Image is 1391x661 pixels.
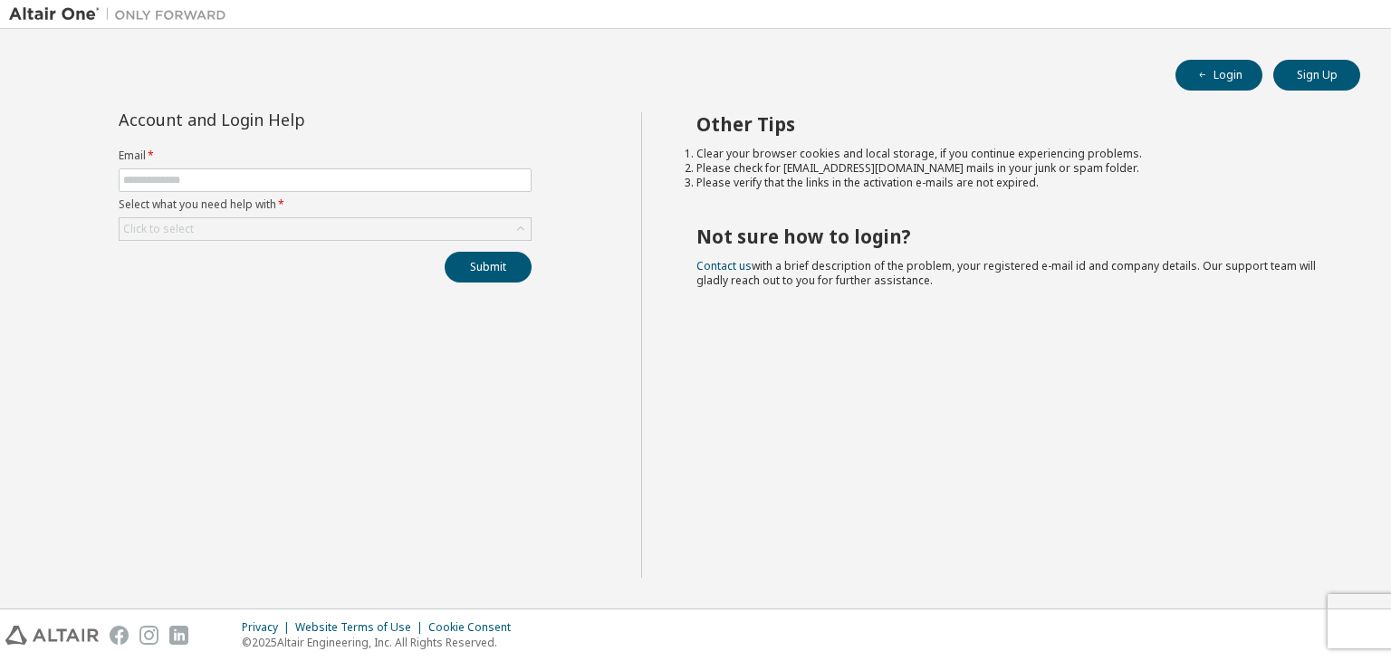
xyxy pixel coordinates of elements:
img: facebook.svg [110,626,129,645]
button: Submit [445,252,532,283]
img: altair_logo.svg [5,626,99,645]
h2: Not sure how to login? [696,225,1329,248]
div: Click to select [120,218,531,240]
img: linkedin.svg [169,626,188,645]
button: Login [1175,60,1262,91]
div: Click to select [123,222,194,236]
button: Sign Up [1273,60,1360,91]
li: Please verify that the links in the activation e-mails are not expired. [696,176,1329,190]
a: Contact us [696,258,752,273]
div: Privacy [242,620,295,635]
img: Altair One [9,5,235,24]
li: Please check for [EMAIL_ADDRESS][DOMAIN_NAME] mails in your junk or spam folder. [696,161,1329,176]
div: Website Terms of Use [295,620,428,635]
label: Select what you need help with [119,197,532,212]
li: Clear your browser cookies and local storage, if you continue experiencing problems. [696,147,1329,161]
div: Account and Login Help [119,112,449,127]
div: Cookie Consent [428,620,522,635]
span: with a brief description of the problem, your registered e-mail id and company details. Our suppo... [696,258,1316,288]
label: Email [119,148,532,163]
img: instagram.svg [139,626,158,645]
h2: Other Tips [696,112,1329,136]
p: © 2025 Altair Engineering, Inc. All Rights Reserved. [242,635,522,650]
